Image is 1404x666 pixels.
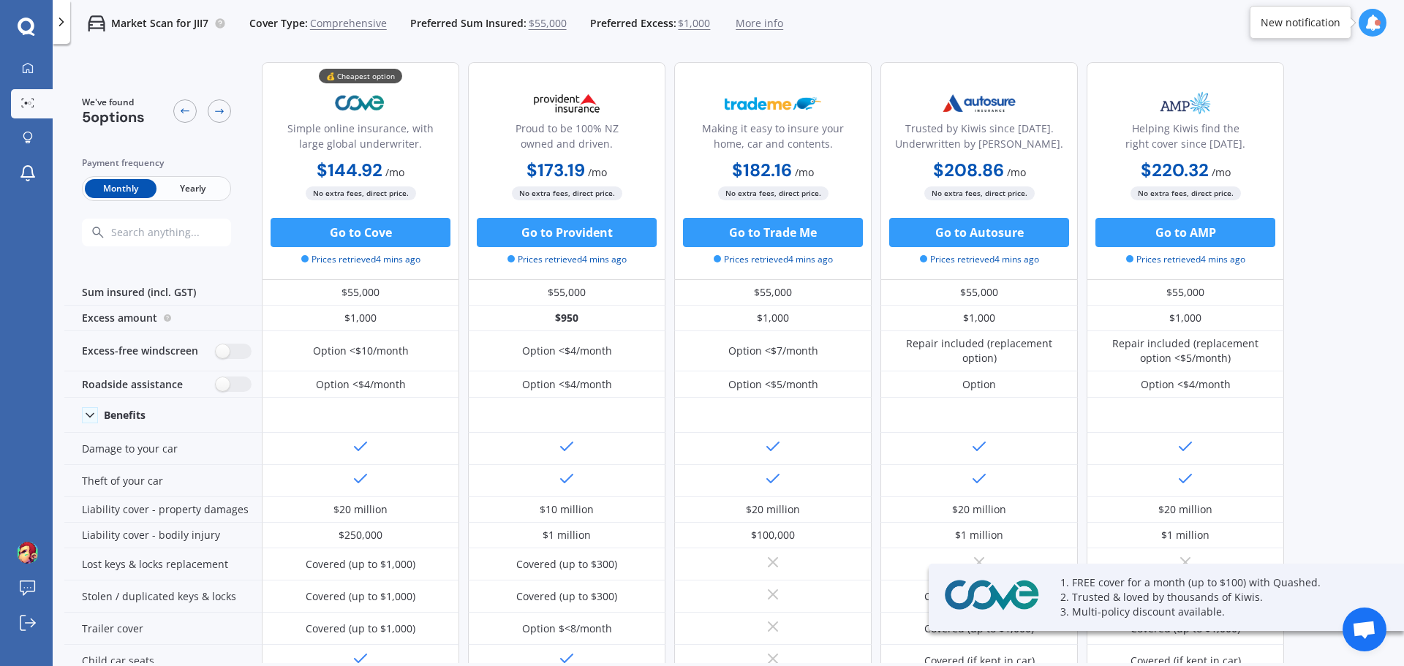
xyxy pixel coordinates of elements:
div: Covered (up to $1,000) [924,621,1034,636]
input: Search anything... [110,226,260,239]
img: Cove.webp [312,85,409,121]
div: $1,000 [1087,306,1284,331]
div: $55,000 [468,280,665,306]
div: Lost keys & locks replacement [64,548,262,580]
div: $20 million [952,502,1006,517]
div: Trailer cover [64,613,262,645]
span: Prices retrieved 4 mins ago [1126,253,1245,266]
span: No extra fees, direct price. [306,186,416,200]
img: Cove.webp [940,577,1043,614]
span: More info [736,16,783,31]
div: $1 million [955,528,1003,542]
img: car.f15378c7a67c060ca3f3.svg [88,15,105,32]
div: $250,000 [339,528,382,542]
div: Repair included (replacement option <$5/month) [1098,336,1273,366]
div: Option <$4/month [316,377,406,392]
div: Covered (up to $1,000) [924,589,1034,604]
span: Prices retrieved 4 mins ago [301,253,420,266]
span: / mo [588,165,607,179]
span: Prices retrieved 4 mins ago [714,253,833,266]
span: No extra fees, direct price. [924,186,1035,200]
div: Option $<8/month [522,621,612,636]
span: / mo [1212,165,1231,179]
span: Yearly [156,179,228,198]
div: $1,000 [674,306,872,331]
div: Liability cover - bodily injury [64,523,262,548]
span: $1,000 [678,16,710,31]
div: New notification [1261,15,1340,30]
div: Option <$7/month [728,344,818,358]
button: Go to Trade Me [683,218,863,247]
span: Comprehensive [310,16,387,31]
button: Go to Autosure [889,218,1069,247]
div: $1,000 [880,306,1078,331]
div: Excess amount [64,306,262,331]
button: Go to Cove [271,218,450,247]
div: $1 million [543,528,591,542]
div: Roadside assistance [64,371,262,398]
img: Trademe.webp [725,85,821,121]
b: $173.19 [526,159,585,181]
div: 💰 Cheapest option [319,69,402,83]
div: Sum insured (incl. GST) [64,280,262,306]
span: No extra fees, direct price. [718,186,829,200]
span: Preferred Sum Insured: [410,16,526,31]
div: $950 [468,306,665,331]
b: $182.16 [732,159,792,181]
span: Cover Type: [249,16,308,31]
span: Preferred Excess: [590,16,676,31]
div: Covered (up to $1,000) [306,557,415,572]
div: $55,000 [880,280,1078,306]
img: AMP.webp [1137,85,1234,121]
span: Prices retrieved 4 mins ago [507,253,627,266]
img: ACg8ocL6Fi7JhqApQQwm17lIHrR3aOMgJh-bi_7eT_y_kMWDdva17dah=s96-c [17,542,39,564]
span: 5 options [82,107,145,126]
div: Covered (up to $300) [516,589,617,604]
div: Liability cover - property damages [64,497,262,523]
p: Market Scan for JII7 [111,16,208,31]
div: Payment frequency [82,156,231,170]
p: 1. FREE cover for a month (up to $100) with Quashed. [1060,575,1367,590]
span: / mo [385,165,404,179]
div: Excess-free windscreen [64,331,262,371]
div: $55,000 [262,280,459,306]
button: Go to AMP [1095,218,1275,247]
div: Theft of your car [64,465,262,497]
div: $1,000 [262,306,459,331]
img: Autosure.webp [931,85,1027,121]
div: Option <$4/month [522,377,612,392]
div: Covered (up to $1,000) [306,621,415,636]
b: $208.86 [933,159,1004,181]
div: $20 million [333,502,388,517]
span: No extra fees, direct price. [512,186,622,200]
div: Open chat [1343,608,1386,651]
b: $220.32 [1141,159,1209,181]
span: Monthly [85,179,156,198]
div: Option [962,377,996,392]
div: $1 million [1161,528,1209,542]
div: $55,000 [1087,280,1284,306]
b: $144.92 [317,159,382,181]
div: $55,000 [674,280,872,306]
div: $10 million [540,502,594,517]
div: Repair included (replacement option) [891,336,1067,366]
div: Simple online insurance, with large global underwriter. [274,121,447,157]
div: Covered (up to $1,000) [306,589,415,604]
button: Go to Provident [477,218,657,247]
div: Trusted by Kiwis since [DATE]. Underwritten by [PERSON_NAME]. [893,121,1065,157]
div: Helping Kiwis find the right cover since [DATE]. [1099,121,1272,157]
div: Option <$5/month [728,377,818,392]
span: We've found [82,96,145,109]
img: Provident.png [518,85,615,121]
div: Option <$10/month [313,344,409,358]
p: 3. Multi-policy discount available. [1060,605,1367,619]
div: Option <$4/month [1141,377,1231,392]
span: No extra fees, direct price. [1131,186,1241,200]
div: $20 million [1158,502,1212,517]
div: $20 million [746,502,800,517]
div: Making it easy to insure your home, car and contents. [687,121,859,157]
span: $55,000 [529,16,567,31]
div: Covered (up to $300) [516,557,617,572]
div: Damage to your car [64,433,262,465]
span: / mo [1007,165,1026,179]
